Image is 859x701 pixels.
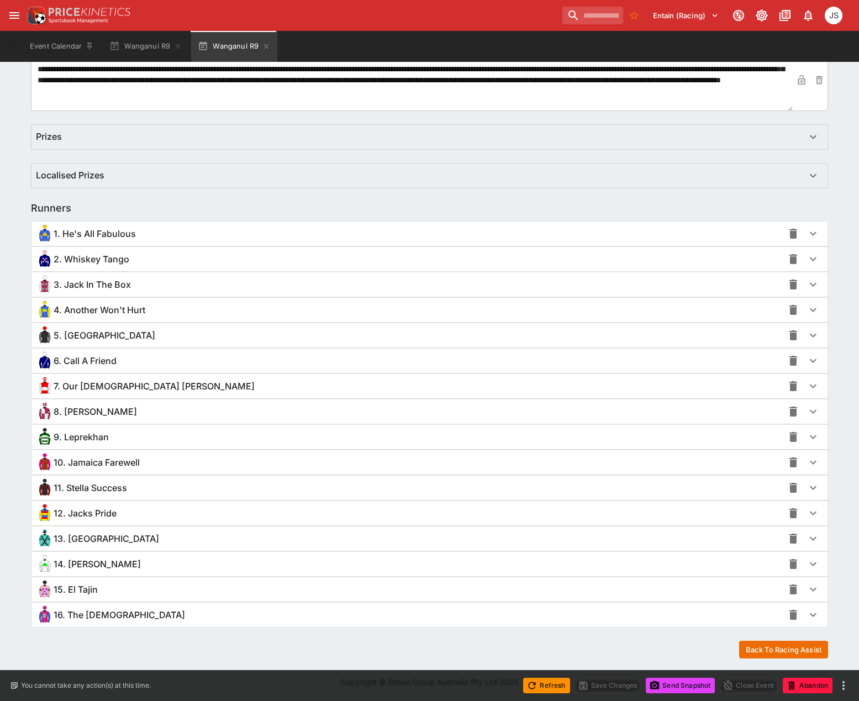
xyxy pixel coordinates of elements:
[54,508,117,519] span: 12. Jacks Pride
[36,276,54,293] img: jack-in-the-box_64x64.png
[739,641,828,658] button: Back To Racing Assist
[36,170,104,181] h6: Localised Prizes
[54,533,159,545] span: 13. [GEOGRAPHIC_DATA]
[31,202,71,214] h5: Runners
[49,18,108,23] img: Sportsbook Management
[54,609,185,621] span: 16. The [DEMOGRAPHIC_DATA]
[36,504,54,522] img: jacks-pride_64x64.png
[821,3,846,28] button: John Seaton
[783,679,832,690] span: Mark an event as closed and abandoned.
[36,403,54,420] img: ziggy-khan_64x64.png
[36,326,54,344] img: cuba-street_64x64.png
[54,355,117,367] span: 6. Call A Friend
[837,679,850,692] button: more
[36,581,54,598] img: el-tajin_64x64.png
[752,6,772,25] button: Toggle light/dark mode
[36,352,54,370] img: call-a-friend_64x64.png
[54,228,136,240] span: 1. He's All Fabulous
[54,482,127,494] span: 11. Stella Success
[523,678,570,693] button: Refresh
[36,250,54,268] img: whiskey-tango_64x64.png
[23,31,101,62] button: Event Calendar
[775,6,795,25] button: Documentation
[36,428,54,446] img: leprekhan_64x64.png
[54,406,137,418] span: 8. [PERSON_NAME]
[646,678,715,693] button: Send Snapshot
[54,457,140,468] span: 10. Jamaica Farewell
[825,7,842,24] div: John Seaton
[24,4,46,27] img: PriceKinetics Logo
[54,330,155,341] span: 5. [GEOGRAPHIC_DATA]
[191,31,277,62] button: Wanganui R9
[646,7,725,24] button: Select Tenant
[54,381,255,392] span: 7. Our [DEMOGRAPHIC_DATA] [PERSON_NAME]
[36,606,54,624] img: the-finnster_64x64.png
[54,558,141,570] span: 14. [PERSON_NAME]
[36,131,62,143] h6: Prizes
[54,431,109,443] span: 9. Leprekhan
[36,479,54,497] img: stella-success_64x64.png
[4,6,24,25] button: open drawer
[54,584,98,595] span: 15. El Tajin
[36,301,54,319] img: another-won-t-hurt_64x64.png
[36,377,54,395] img: our-lady-brooke_64x64.png
[54,254,129,265] span: 2. Whiskey Tango
[21,681,151,691] p: You cannot take any action(s) at this time.
[54,279,131,291] span: 3. Jack In The Box
[36,225,54,243] img: he-s-all-fabulous_64x64.png
[36,555,54,573] img: paradis_64x64.png
[49,8,130,16] img: PriceKinetics
[36,454,54,471] img: jamaica-farewell_64x64.png
[798,6,818,25] button: Notifications
[54,304,145,316] span: 4. Another Won't Hurt
[729,6,749,25] button: Connected to PK
[783,678,832,693] button: Abandon
[103,31,189,62] button: Wanganui R9
[36,530,54,547] img: grand-prospect_64x64.png
[625,7,643,24] button: No Bookmarks
[562,7,623,24] input: search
